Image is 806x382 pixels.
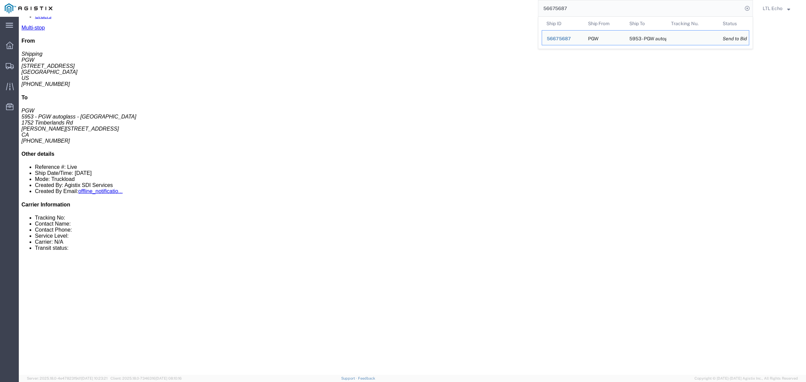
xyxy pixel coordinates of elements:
[666,17,718,30] th: Tracking Nu.
[695,376,798,381] span: Copyright © [DATE]-[DATE] Agistix Inc., All Rights Reserved
[542,17,753,49] table: Search Results
[538,0,743,16] input: Search for shipment number, reference number
[723,35,744,42] div: Send to Bid
[81,376,107,380] span: [DATE] 10:23:21
[625,17,666,30] th: Ship To
[629,31,662,45] div: 5953 - PGW autoglass - Nanaimo
[27,376,107,380] span: Server: 2025.18.0-4e47823f9d1
[5,3,52,13] img: logo
[19,17,806,375] iframe: FS Legacy Container
[763,5,782,12] span: LTL Echo
[547,35,579,42] div: 56675687
[762,4,797,12] button: LTL Echo
[110,376,182,380] span: Client: 2025.18.0-7346316
[718,17,749,30] th: Status
[547,36,571,41] span: 56675687
[155,376,182,380] span: [DATE] 08:10:16
[341,376,358,380] a: Support
[542,17,583,30] th: Ship ID
[588,31,598,45] div: PGW
[583,17,625,30] th: Ship From
[358,376,375,380] a: Feedback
